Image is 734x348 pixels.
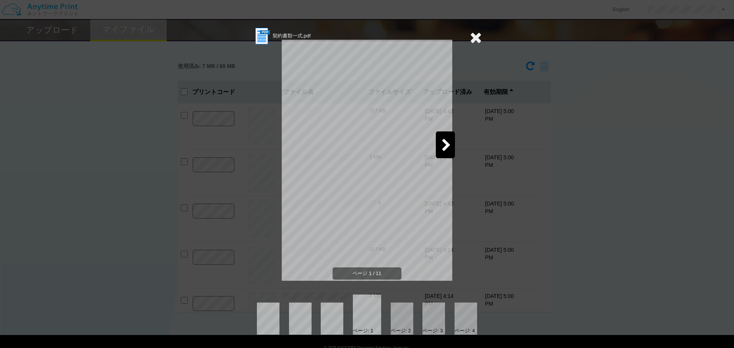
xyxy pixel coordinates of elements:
[353,327,373,335] div: ページ: 1
[391,327,411,335] div: ページ: 2
[422,327,443,335] div: ページ: 3
[455,327,475,335] div: ページ: 4
[273,33,311,39] span: 契約書類一式.pdf
[333,267,401,280] span: ページ 1 / 11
